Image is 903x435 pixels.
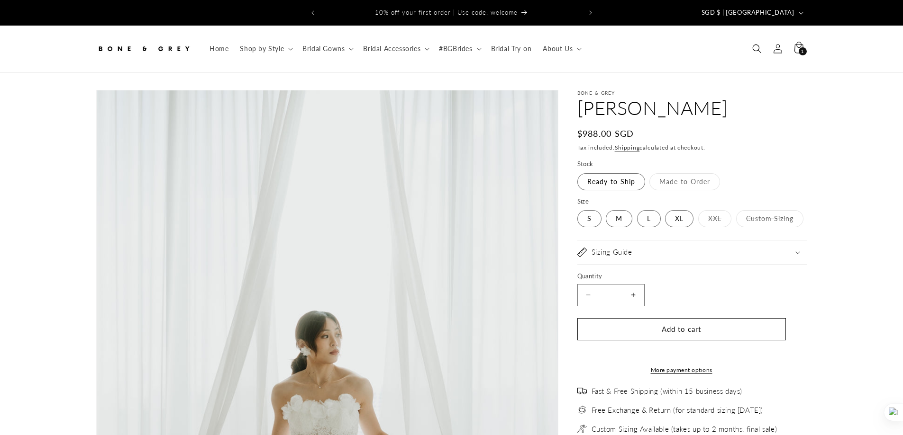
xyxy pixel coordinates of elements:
[592,248,632,257] h2: Sizing Guide
[439,44,472,53] span: #BGBrides
[302,4,323,22] button: Previous announcement
[577,366,786,374] a: More payment options
[92,35,194,63] a: Bone and Grey Bridal
[543,44,573,53] span: About Us
[747,38,767,59] summary: Search
[577,272,786,281] label: Quantity
[577,197,590,206] legend: Size
[592,425,777,434] span: Custom Sizing Available (takes up to 2 months, final sale)
[577,127,634,140] span: $988.00 SGD
[433,39,485,59] summary: #BGBrides
[577,173,645,190] label: Ready-to-Ship
[357,39,433,59] summary: Bridal Accessories
[615,144,640,151] a: Shipping
[736,210,803,227] label: Custom Sizing
[363,44,420,53] span: Bridal Accessories
[665,210,693,227] label: XL
[485,39,538,59] a: Bridal Try-on
[801,47,804,55] span: 1
[577,96,807,120] h1: [PERSON_NAME]
[491,44,532,53] span: Bridal Try-on
[698,210,731,227] label: XXL
[577,424,587,434] img: needle.png
[696,4,807,22] button: SGD $ | [GEOGRAPHIC_DATA]
[649,173,720,190] label: Made-to-Order
[240,44,284,53] span: Shop by Style
[577,240,807,264] summary: Sizing Guide
[210,44,228,53] span: Home
[297,39,357,59] summary: Bridal Gowns
[606,210,632,227] label: M
[234,39,297,59] summary: Shop by Style
[702,8,794,18] span: SGD $ | [GEOGRAPHIC_DATA]
[302,44,345,53] span: Bridal Gowns
[637,210,661,227] label: L
[96,38,191,59] img: Bone and Grey Bridal
[204,39,234,59] a: Home
[577,160,594,169] legend: Stock
[577,318,786,340] button: Add to cart
[580,4,601,22] button: Next announcement
[577,143,807,152] div: Tax included. calculated at checkout.
[537,39,585,59] summary: About Us
[577,405,587,415] img: exchange_2.png
[592,406,764,415] span: Free Exchange & Return (for standard sizing [DATE])
[592,387,743,396] span: Fast & Free Shipping (within 15 business days)
[577,90,807,96] p: Bone & Grey
[577,210,602,227] label: S
[375,9,518,16] span: 10% off your first order | Use code: welcome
